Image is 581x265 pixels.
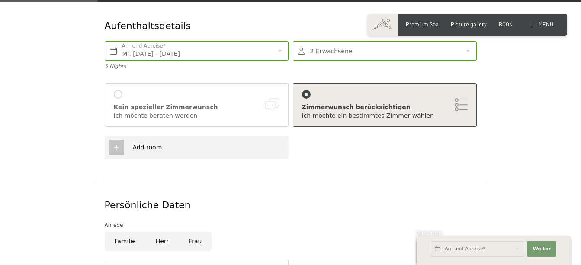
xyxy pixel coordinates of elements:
div: Kein spezieller Zimmerwunsch [114,103,279,112]
span: Add room [133,144,162,151]
div: Ich möchte beraten werden [114,112,279,120]
div: Ich möchte ein bestimmtes Zimmer wählen [302,112,468,120]
span: Menu [539,21,553,28]
a: Premium Spa [406,21,439,28]
div: 5 Nights [105,63,289,70]
button: Weiter [527,241,556,257]
span: Quick inquiry [417,230,443,236]
a: BOOK [499,21,513,28]
a: Picture gallery [451,21,487,28]
div: Aufenthaltsdetails [105,19,414,33]
div: Zimmerwunsch berücksichtigen [302,103,468,112]
span: Weiter [533,246,551,252]
div: Anrede [105,221,477,229]
div: Persönliche Daten [105,199,477,212]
